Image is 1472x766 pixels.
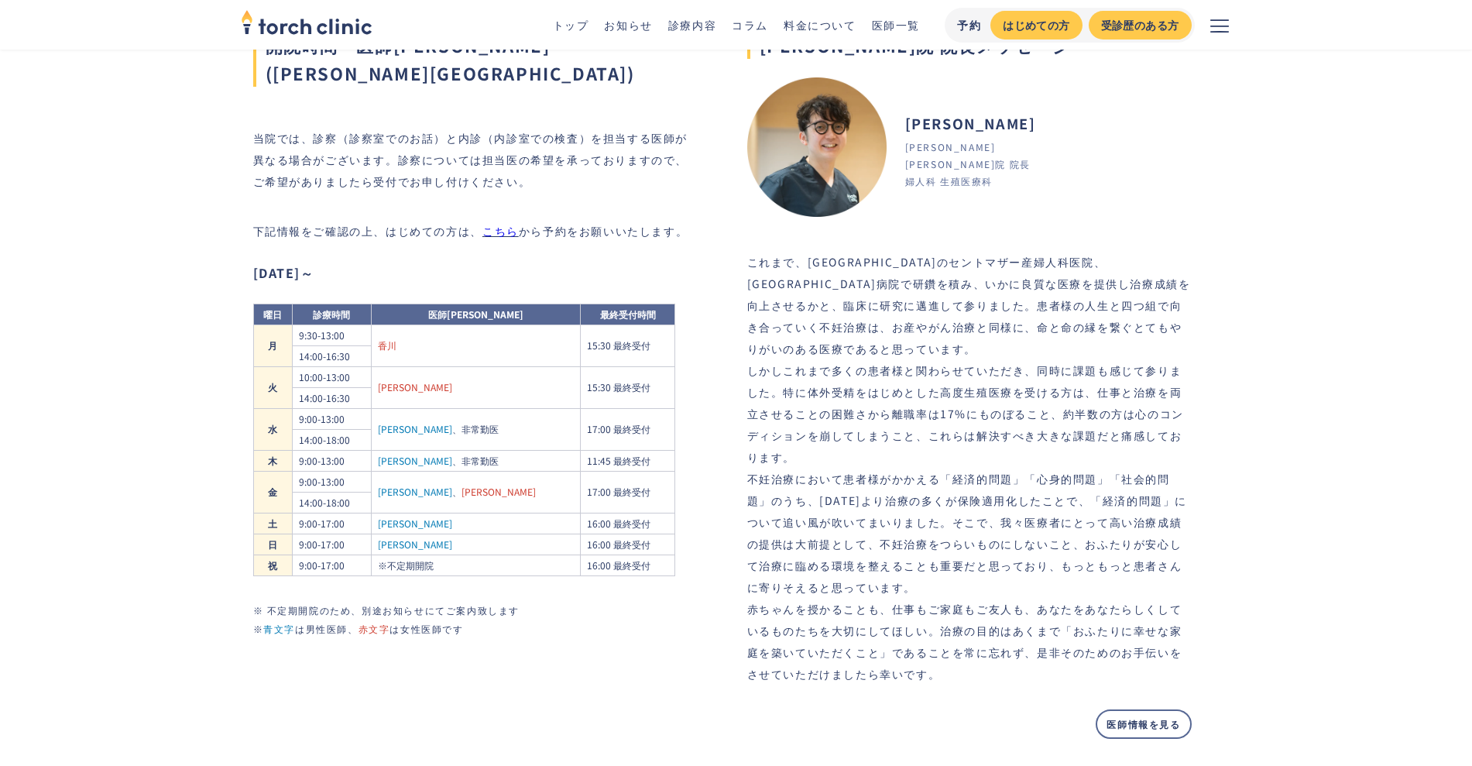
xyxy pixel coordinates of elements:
[990,11,1082,40] a: はじめての方
[872,17,920,33] a: 医師一覧
[378,538,452,551] span: [PERSON_NAME]
[668,17,716,33] a: 診療内容
[957,17,981,33] div: 予約
[371,450,581,471] td: 、非常勤医
[1003,17,1069,33] div: はじめての方
[253,220,688,242] div: 下記情報をご確認の上、はじめての方は、 から予約をお願いいたします。
[253,304,292,325] th: 曜日
[292,325,371,345] td: 9:30-13:00
[359,622,390,635] span: 赤文字
[371,555,581,575] td: ※不定期開院
[378,380,452,393] span: [PERSON_NAME]
[371,471,581,513] td: 、
[378,485,452,498] span: [PERSON_NAME]
[581,555,674,575] td: 16:00 最終受付
[253,450,292,471] th: 木
[292,555,371,575] td: 9:00-17:00
[371,304,581,325] th: 医師[PERSON_NAME]
[292,429,371,450] td: 14:00-18:00
[253,127,698,214] div: 当院では、診察（診察室でのお話）と内診（内診室での検査）を担当する医師が異なる場合がございます。診察については担当医の希望を承っておりますので、ご希望がありましたら受付でお申し付けください。
[292,513,371,534] td: 9:00-17:00
[378,454,452,467] span: [PERSON_NAME]
[1096,709,1191,739] a: 医師情報を見る
[378,422,452,435] span: [PERSON_NAME]
[292,534,371,555] td: 9:00-17:00
[292,471,371,492] td: 9:00-13:00
[462,485,536,498] span: [PERSON_NAME]
[581,471,674,513] td: 17:00 最終受付
[253,325,292,366] th: 月
[253,471,292,513] th: 金
[253,366,292,408] th: 火
[905,113,1036,134] div: [PERSON_NAME]
[292,366,371,387] td: 10:00-13:00
[581,534,674,555] td: 16:00 最終受付
[253,266,314,279] h4: [DATE]～
[292,345,371,366] td: 14:00-16:30
[581,513,674,534] td: 16:00 最終受付
[241,5,372,39] img: torch clinic
[292,492,371,513] td: 14:00-18:00
[553,17,589,33] a: トップ
[482,220,519,242] a: こちら
[241,11,372,39] a: home
[292,408,371,429] td: 9:00-13:00
[581,408,674,450] td: 17:00 最終受付
[378,338,396,352] span: 香川
[292,304,371,325] th: 診療時間
[784,17,856,33] a: 料金について
[292,387,371,408] td: 14:00-16:30
[905,140,996,154] div: [PERSON_NAME]
[253,408,292,450] th: 水
[581,304,674,325] th: 最終受付時間
[747,77,887,217] img: 市山卓彦(医師)の写真
[263,622,295,635] span: 青文字
[292,450,371,471] td: 9:00-13:00
[1101,17,1179,33] div: 受診歴のある方
[732,17,768,33] a: コラム
[581,325,674,366] td: 15:30 最終受付
[1089,11,1192,40] a: 受診歴のある方
[253,601,698,638] div: ※ 不定期開院のため、別途お知らせにてご案内致します ※ は男性医師、 は女性医師です
[581,450,674,471] td: 11:45 最終受付
[604,17,652,33] a: お知らせ
[905,157,1031,171] div: [PERSON_NAME]院 院長
[378,517,452,530] span: [PERSON_NAME]
[253,555,292,575] th: 祝
[371,408,581,450] td: 、非常勤医
[905,174,993,188] div: 婦人科 生殖医療科
[581,366,674,408] td: 15:30 最終受付
[253,534,292,555] th: 日
[747,251,1192,685] div: これまで、[GEOGRAPHIC_DATA]のセントマザー産婦人科医院、[GEOGRAPHIC_DATA]病院で研鑽を積み、いかに良質な医療を提供し治療成績を向上させるかと、臨床に研究に邁進して...
[253,513,292,534] th: 土
[253,31,698,87] h2: 開院時間・医師[PERSON_NAME]([PERSON_NAME][GEOGRAPHIC_DATA])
